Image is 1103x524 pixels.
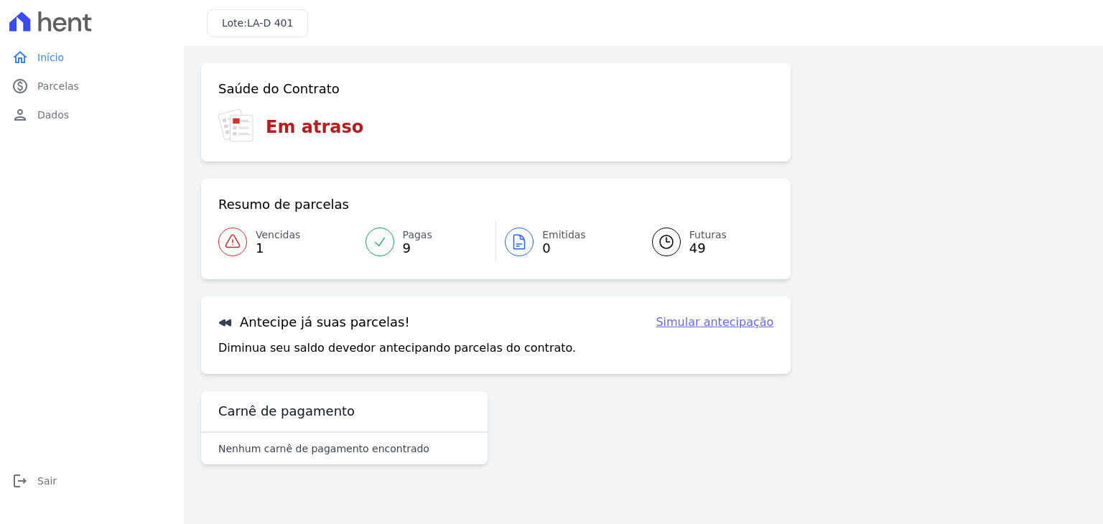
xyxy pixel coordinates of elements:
span: Dados [37,108,69,122]
h3: Resumo de parcelas [218,196,349,213]
i: person [11,106,29,123]
a: Pagas 9 [357,222,496,262]
h3: Saúde do Contrato [218,80,340,98]
i: logout [11,472,29,490]
span: LA-D 401 [247,17,293,29]
a: Emitidas 0 [496,222,635,262]
span: 9 [403,243,432,254]
a: Simular antecipação [656,314,773,331]
i: home [11,49,29,66]
p: Diminua seu saldo devedor antecipando parcelas do contrato. [218,340,576,357]
span: Emitidas [542,228,586,243]
span: Futuras [689,228,727,243]
span: 49 [689,243,727,254]
h3: Carnê de pagamento [218,403,355,420]
h3: Lote: [222,16,293,31]
span: Pagas [403,228,432,243]
a: homeInício [6,43,178,72]
span: 0 [542,243,586,254]
a: paidParcelas [6,72,178,100]
span: Vencidas [256,228,300,243]
a: personDados [6,100,178,129]
a: Futuras 49 [635,222,774,262]
p: Nenhum carnê de pagamento encontrado [218,441,429,456]
span: Sair [37,474,57,488]
span: Parcelas [37,79,79,93]
span: 1 [256,243,300,254]
h3: Em atraso [266,114,363,140]
i: paid [11,78,29,95]
span: Início [37,50,64,65]
a: logoutSair [6,467,178,495]
h3: Antecipe já suas parcelas! [218,314,410,331]
a: Vencidas 1 [218,222,357,262]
